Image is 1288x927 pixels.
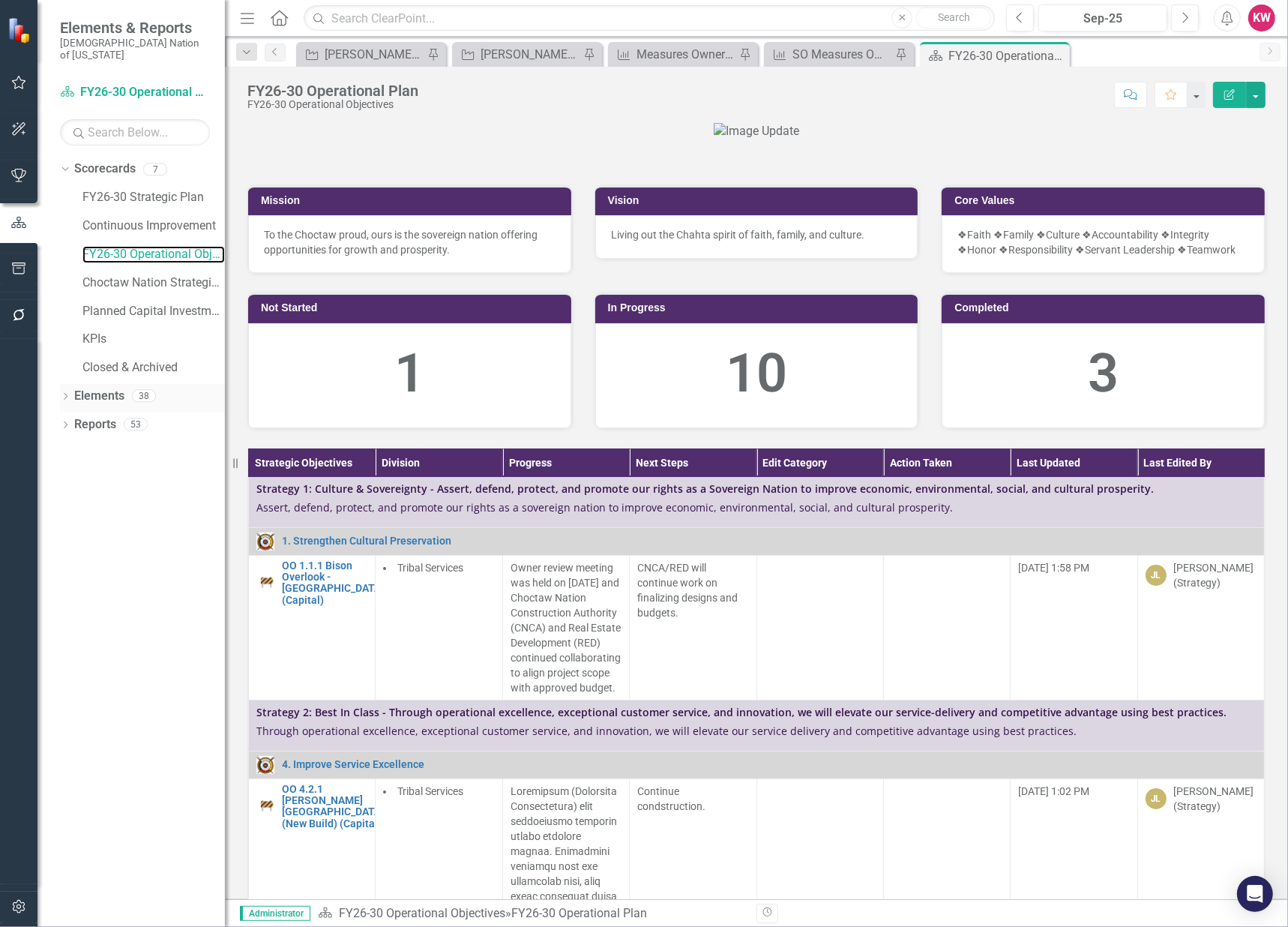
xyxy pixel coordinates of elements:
td: Double-Click to Edit [883,555,1010,700]
img: Image Update [714,123,799,140]
div: 38 [132,390,156,403]
img: Focus Area [256,756,274,774]
div: 53 [124,418,148,431]
a: KPIs [82,331,225,348]
h3: Completed [954,302,1257,313]
span: Strategy 2: Best In Class - Through operational excellence, exceptional customer service, and inn... [256,705,1257,720]
a: FY26-30 Strategic Plan [82,189,225,206]
a: Planned Capital Investments [82,303,225,320]
div: [DATE] 1:02 PM [1018,784,1129,799]
a: FY26-30 Operational Objectives [82,246,225,263]
p: Assert, defend, protect, and promote our rights as a sovereign nation to improve economic, enviro... [256,500,1257,515]
button: Search [916,7,991,28]
td: Double-Click to Edit Right Click for Context Menu [249,751,1265,778]
h3: Vision [608,195,911,206]
a: Reports [74,416,116,433]
div: JL [1146,565,1167,586]
span: Search [938,11,970,23]
button: Sep-25 [1038,4,1167,31]
img: Focus Area [256,532,274,550]
a: SO Measures Ownership Report - KW [768,45,891,64]
td: Double-Click to Edit Right Click for Context Menu [249,527,1265,555]
div: 10 [611,335,903,412]
div: 1 [264,335,556,412]
button: KW [1248,4,1275,31]
span: Administrator [240,906,310,921]
div: FY26-30 Operational Objectives [247,99,418,110]
h3: Mission [261,195,564,206]
p: CNCA/RED will continue work on finalizing designs and budgets. [637,560,748,620]
p: Continue condstruction. [637,784,748,814]
span: Strategy 1: Culture & Sovereignty - Assert, defend, protect, and promote our rights as a Sovereig... [256,481,1257,496]
span: Living out the Chahta spirit of faith, family, and culture. [611,229,864,241]
td: Double-Click to Edit [376,555,502,700]
div: JL [1146,788,1167,809]
input: Search Below... [60,119,210,145]
h3: Core Values [954,195,1257,206]
td: Double-Click to Edit [502,555,629,700]
div: [PERSON_NAME]'s Team SO's [481,45,580,64]
td: Double-Click to Edit Right Click for Context Menu [249,555,376,700]
div: SO Measures Ownership Report - KW [792,45,891,64]
span: Tribal Services [397,785,463,797]
h3: In Progress [608,302,911,313]
div: FY26-30 Operational Plan [247,82,418,99]
td: Double-Click to Edit [249,700,1265,751]
td: Double-Click to Edit [249,476,1265,527]
span: Tribal Services [397,562,463,574]
div: Sep-25 [1044,10,1162,28]
a: FY26-30 Operational Objectives [60,84,210,101]
a: Scorecards [74,160,136,178]
img: Approved Capital [256,797,274,815]
img: ClearPoint Strategy [7,16,34,43]
div: Open Intercom Messenger [1237,876,1273,912]
div: 7 [143,163,167,175]
img: Approved Capital [256,574,274,592]
a: FY26-30 Operational Objectives [339,906,505,920]
a: Closed & Archived [82,359,225,376]
td: Double-Click to Edit [756,555,883,700]
span: Elements & Reports [60,19,210,37]
small: [DEMOGRAPHIC_DATA] Nation of [US_STATE] [60,37,210,61]
div: [DATE] 1:58 PM [1018,560,1129,575]
div: [PERSON_NAME] (Strategy) [1174,784,1257,814]
input: Search ClearPoint... [304,5,995,31]
div: 3 [957,335,1249,412]
a: OO 1.1.1 Bison Overlook - [GEOGRAPHIC_DATA] (Capital) [282,560,384,607]
div: [PERSON_NAME] SO's (three-month view) [325,45,424,64]
span: To the Choctaw proud, ours is the sovereign nation offering opportunities for growth and prosperity. [264,229,538,256]
a: [PERSON_NAME]'s Team SO's [456,45,580,64]
a: Continuous Improvement [82,217,225,235]
a: 1. Strengthen Cultural Preservation [282,535,1257,547]
div: FY26-30 Operational Plan [511,906,647,920]
p: ❖Faith ❖Family ❖Culture ❖Accountability ❖Integrity ❖Honor ❖Responsibility ❖Servant Leadership ❖Te... [957,227,1249,257]
p: Through operational excellence, exceptional customer service, and innovation, we will elevate our... [256,724,1257,739]
a: [PERSON_NAME] SO's (three-month view) [300,45,424,64]
div: FY26-30 Operational Plan [948,46,1066,65]
a: 4. Improve Service Excellence [282,759,1257,770]
div: [PERSON_NAME] (Strategy) [1174,560,1257,590]
div: Measures Ownership Report - KW [637,45,735,64]
div: » [318,905,745,922]
a: Choctaw Nation Strategic Plan [82,274,225,292]
h3: Not Started [261,302,564,313]
td: Double-Click to Edit [630,555,756,700]
a: Measures Ownership Report - KW [612,45,735,64]
a: OO 4.2.1 [PERSON_NAME][GEOGRAPHIC_DATA] (New Build) (Capital) [282,784,384,830]
p: Owner review meeting was held on [DATE] and Choctaw Nation Construction Authority (CNCA) and Real... [511,560,622,695]
a: Elements [74,388,124,405]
